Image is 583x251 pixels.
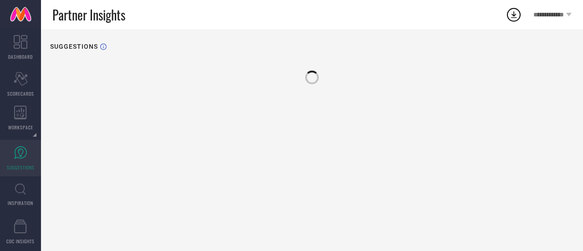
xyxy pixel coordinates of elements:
span: DASHBOARD [8,53,33,60]
h1: SUGGESTIONS [50,43,98,50]
span: WORKSPACE [8,124,33,131]
span: SCORECARDS [7,90,34,97]
span: Partner Insights [52,5,125,24]
span: SUGGESTIONS [7,164,35,171]
span: CDC INSIGHTS [6,238,35,245]
span: INSPIRATION [8,200,33,206]
div: Open download list [506,6,522,23]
